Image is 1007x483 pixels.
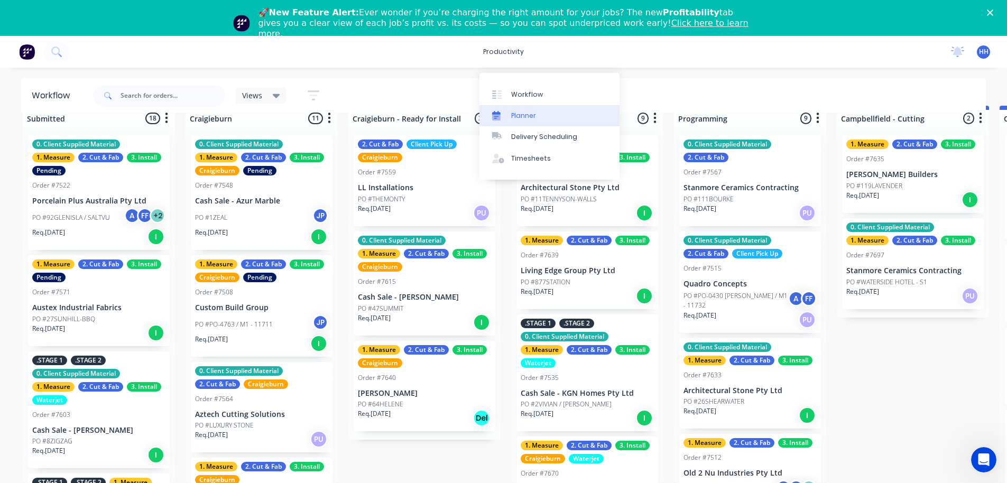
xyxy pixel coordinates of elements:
p: PO #27SUNHILL-BBQ [32,314,95,324]
div: Order #7635 [846,154,884,164]
p: PO #WATERSIDE HOTEL - S1 [846,277,927,287]
div: Order #7564 [195,394,233,404]
p: Req. [DATE] [521,409,553,419]
div: JP [312,314,328,330]
div: I [147,447,164,463]
div: 1. Measure [195,153,237,162]
div: 0. Client Supplied Material [195,140,283,149]
div: 0. Client Supplied Material1. Measure2. Cut & Fab3. InstallPendingOrder #7522Porcelain Plus Austr... [28,135,170,250]
div: Order #7515 [683,264,722,273]
p: PO #47SUMMIT [358,304,403,313]
p: Architectural Stone Pty Ltd [683,386,817,395]
div: 1. Measure [683,438,726,448]
div: Craigieburn [195,273,239,282]
p: Req. [DATE] [683,406,716,416]
div: .STAGE 1 [32,356,67,365]
p: Req. [DATE] [358,313,391,323]
div: Waterjet [521,358,556,368]
div: 0. Client Supplied Material [195,366,283,376]
div: 2. Cut & Fab [241,462,286,471]
div: I [636,410,653,426]
div: Order #7508 [195,287,233,297]
p: Stanmore Ceramics Contracting [846,266,980,275]
p: Req. [DATE] [683,204,716,213]
div: 1. Measure [358,249,400,258]
div: I [147,324,164,341]
div: 2. Cut & Fab [78,259,123,269]
div: 3. Install [778,356,812,365]
p: Req. [DATE] [846,287,879,296]
p: Req. [DATE] [195,335,228,344]
div: Craigieburn [195,166,239,175]
div: .STAGE 2 [71,356,106,365]
div: 3. Install [615,441,650,450]
div: 2. Cut & Fab [729,356,774,365]
div: Waterjet [569,454,604,463]
div: 2. Cut & Fab [892,140,937,149]
p: Custom Build Group [195,303,328,312]
p: Porcelain Plus Australia Pty Ltd [32,197,165,206]
div: 0. Client Supplied Material1. Measure2. Cut & Fab3. InstallCraigieburnOrder #7615Cash Sale - [PER... [354,231,495,336]
a: Workflow [479,83,620,105]
p: PO #2VIVIAN / [PERSON_NAME] [521,400,612,409]
div: Order #7567 [683,168,722,177]
p: PO #877STATION [521,277,570,287]
div: PU [799,205,816,221]
p: Aztech Cutting Solutions [195,410,328,419]
div: 1. Measure2. Cut & Fab3. InstallPendingOrder #7571Austex Industrial FabricsPO #27SUNHILL-BBQReq.[... [28,255,170,346]
div: 0. Client Supplied Material [683,140,771,149]
div: 3. Install [778,438,812,448]
div: Order #7615 [358,277,396,286]
div: I [310,228,327,245]
div: 2. Cut & Fab [567,441,612,450]
p: Req. [DATE] [358,409,391,419]
div: 2. Cut & Fab [78,382,123,392]
div: Order #7697 [846,250,884,260]
div: 1. Measure [195,259,237,269]
div: 3. Install [290,153,324,162]
div: PU [473,205,490,221]
div: 2. Cut & Fab [567,345,612,355]
div: I [962,191,978,208]
div: I [636,287,653,304]
p: Cash Sale - Azur Marble [195,197,328,206]
p: Old 2 Nu Industries Pty Ltd [683,469,817,478]
div: 2. Cut & Fab [241,259,286,269]
p: PO #11TENNYSON-WALLS [521,194,597,204]
div: 2. Cut & Fab [683,249,728,258]
div: Pending [32,166,66,175]
p: Living Edge Group Pty Ltd [521,266,654,275]
div: Order #7548 [195,181,233,190]
p: Req. [DATE] [195,228,228,237]
p: PO #111BOURKE [683,194,734,204]
div: 2. Cut & Fab [892,236,937,245]
div: 1. Measure [846,140,889,149]
div: Order #7639 [521,250,559,260]
img: Factory [19,44,35,60]
div: 0. Client Supplied Material2. Cut & FabClient Pick UpOrder #7515Quadro ConceptsPO #PO-0430 [PERSO... [679,231,821,333]
div: 1. Measure [846,236,889,245]
div: A [788,291,804,306]
div: 2. Cut & Fab [404,249,449,258]
p: Req. [DATE] [32,228,65,237]
div: 0. Client Supplied Material [846,222,934,232]
div: Planner [511,111,536,120]
p: PO #PO-0430 [PERSON_NAME] / M1 - 11732 [683,291,788,310]
div: Craigieburn [358,358,402,368]
div: Order #7559 [358,168,396,177]
div: FF [137,208,153,224]
div: productivity [478,44,529,60]
p: Quadro Concepts [683,280,817,289]
div: Workflow [32,89,75,102]
div: 1. Measure2. Cut & Fab3. InstallOrder #7635[PERSON_NAME] BuildersPO #119LAVENDERReq.[DATE]I [842,135,984,213]
div: Craigieburn [244,379,288,389]
div: I [473,314,490,331]
div: 1. Measure [521,441,563,450]
div: Craigieburn [358,153,402,162]
div: 2. Cut & Fab [241,153,286,162]
div: Order #7571 [32,287,70,297]
p: PO #1ZEAL [195,213,227,222]
div: I [310,335,327,352]
div: FF [801,291,817,306]
span: HH [979,47,988,57]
